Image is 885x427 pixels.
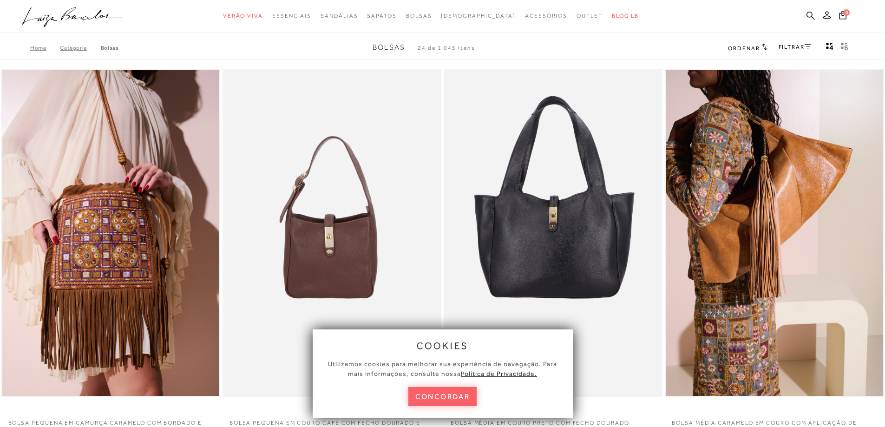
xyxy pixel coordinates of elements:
[441,7,516,25] a: noSubCategoriesText
[321,13,358,19] span: Sandálias
[445,70,662,396] a: BOLSA MÉDIA EM COURO PRETO COM FECHO DOURADO BOLSA MÉDIA EM COURO PRETO COM FECHO DOURADO
[2,70,219,396] a: BOLSA PEQUENA EM CAMURÇA CARAMELO COM BORDADO E FRANJAS BOLSA PEQUENA EM CAMURÇA CARAMELO COM BOR...
[838,42,851,54] button: gridText6Desc
[577,13,603,19] span: Outlet
[666,70,883,396] img: BOLSA MÉDIA CARAMELO EM COURO COM APLICAÇÃO DE FRANJAS E ALÇA TRAMADA
[101,45,119,51] a: Bolsas
[272,7,311,25] a: noSubCategoriesText
[2,70,219,396] img: BOLSA PEQUENA EM CAMURÇA CARAMELO COM BORDADO E FRANJAS
[843,9,850,16] span: 0
[272,13,311,19] span: Essenciais
[728,45,760,52] span: Ordenar
[666,70,883,396] a: BOLSA MÉDIA CARAMELO EM COURO COM APLICAÇÃO DE FRANJAS E ALÇA TRAMADA BOLSA MÉDIA CARAMELO EM COU...
[823,42,836,54] button: Mostrar 4 produtos por linha
[525,7,567,25] a: noSubCategoriesText
[223,7,263,25] a: noSubCategoriesText
[779,44,811,50] a: FILTRAR
[441,13,516,19] span: [DEMOGRAPHIC_DATA]
[321,7,358,25] a: noSubCategoriesText
[406,7,432,25] a: noSubCategoriesText
[223,70,440,396] img: BOLSA PEQUENA EM COURO CAFÉ COM FECHO DOURADO E ALÇA REGULÁVEL
[836,10,849,23] button: 0
[577,7,603,25] a: noSubCategoriesText
[612,7,639,25] a: BLOG LB
[223,70,440,396] a: BOLSA PEQUENA EM COURO CAFÉ COM FECHO DOURADO E ALÇA REGULÁVEL BOLSA PEQUENA EM COURO CAFÉ COM FE...
[408,387,477,406] button: concordar
[461,370,537,377] a: Política de Privacidade.
[328,360,557,377] span: Utilizamos cookies para melhorar sua experiência de navegação. Para mais informações, consulte nossa
[417,341,469,351] span: cookies
[60,45,100,51] a: Categoria
[406,13,432,19] span: Bolsas
[418,45,475,51] span: 24 de 1.045 itens
[612,13,639,19] span: BLOG LB
[30,45,60,51] a: Home
[367,7,396,25] a: noSubCategoriesText
[445,70,662,396] img: BOLSA MÉDIA EM COURO PRETO COM FECHO DOURADO
[525,13,567,19] span: Acessórios
[367,13,396,19] span: Sapatos
[223,13,263,19] span: Verão Viva
[373,43,405,52] span: Bolsas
